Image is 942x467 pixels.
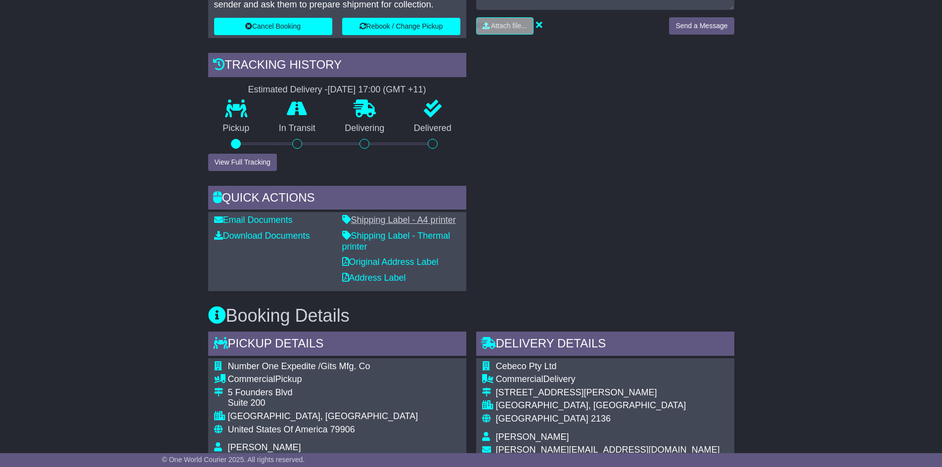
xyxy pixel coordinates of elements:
[342,273,406,283] a: Address Label
[496,414,588,424] span: [GEOGRAPHIC_DATA]
[228,374,418,385] div: Pickup
[208,186,466,212] div: Quick Actions
[342,18,460,35] button: Rebook / Change Pickup
[228,425,328,434] span: United States Of America
[330,425,355,434] span: 79906
[208,154,277,171] button: View Full Tracking
[496,432,569,442] span: [PERSON_NAME]
[496,374,543,384] span: Commercial
[214,18,332,35] button: Cancel Booking
[228,361,370,371] span: Number One Expedite /Gits Mfg. Co
[342,257,439,267] a: Original Address Label
[214,215,293,225] a: Email Documents
[399,123,466,134] p: Delivered
[208,306,734,326] h3: Booking Details
[264,123,330,134] p: In Transit
[342,215,456,225] a: Shipping Label - A4 printer
[669,17,734,35] button: Send a Message
[496,361,557,371] span: Cebeco Pty Ltd
[496,445,720,455] span: [PERSON_NAME][EMAIL_ADDRESS][DOMAIN_NAME]
[496,400,720,411] div: [GEOGRAPHIC_DATA], [GEOGRAPHIC_DATA]
[591,414,611,424] span: 2136
[214,231,310,241] a: Download Documents
[208,85,466,95] div: Estimated Delivery -
[228,442,301,452] span: [PERSON_NAME]
[208,123,265,134] p: Pickup
[342,231,450,252] a: Shipping Label - Thermal printer
[208,332,466,358] div: Pickup Details
[496,387,720,398] div: [STREET_ADDRESS][PERSON_NAME]
[330,123,400,134] p: Delivering
[228,398,418,409] div: Suite 200
[476,332,734,358] div: Delivery Details
[208,53,466,80] div: Tracking history
[228,387,418,398] div: 5 Founders Blvd
[228,374,275,384] span: Commercial
[328,85,426,95] div: [DATE] 17:00 (GMT +11)
[162,456,305,464] span: © One World Courier 2025. All rights reserved.
[228,411,418,422] div: [GEOGRAPHIC_DATA], [GEOGRAPHIC_DATA]
[496,374,720,385] div: Delivery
